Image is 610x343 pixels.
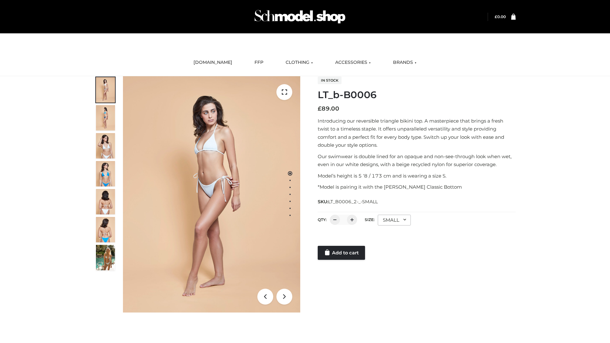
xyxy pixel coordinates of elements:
[96,105,115,131] img: ArielClassicBikiniTop_CloudNine_AzureSky_OW114ECO_2-scaled.jpg
[252,4,348,29] img: Schmodel Admin 964
[318,217,327,222] label: QTY:
[96,133,115,158] img: ArielClassicBikiniTop_CloudNine_AzureSky_OW114ECO_3-scaled.jpg
[189,56,237,70] a: [DOMAIN_NAME]
[318,105,322,112] span: £
[495,14,506,19] a: £0.00
[250,56,268,70] a: FFP
[318,152,516,169] p: Our swimwear is double lined for an opaque and non-see-through look when wet, even in our white d...
[495,14,497,19] span: £
[318,183,516,191] p: *Model is pairing it with the [PERSON_NAME] Classic Bottom
[318,77,342,84] span: In stock
[123,76,300,313] img: ArielClassicBikiniTop_CloudNine_AzureSky_OW114ECO_1
[318,172,516,180] p: Model’s height is 5 ‘8 / 173 cm and is wearing a size S.
[96,245,115,270] img: Arieltop_CloudNine_AzureSky2.jpg
[96,161,115,186] img: ArielClassicBikiniTop_CloudNine_AzureSky_OW114ECO_4-scaled.jpg
[330,56,376,70] a: ACCESSORIES
[388,56,421,70] a: BRANDS
[318,105,339,112] bdi: 89.00
[281,56,318,70] a: CLOTHING
[318,117,516,149] p: Introducing our reversible triangle bikini top. A masterpiece that brings a fresh twist to a time...
[365,217,375,222] label: Size:
[318,198,378,205] span: SKU:
[96,189,115,214] img: ArielClassicBikiniTop_CloudNine_AzureSky_OW114ECO_7-scaled.jpg
[378,215,411,225] div: SMALL
[328,199,378,205] span: LT_B0006_2-_-SMALL
[318,89,516,101] h1: LT_b-B0006
[96,77,115,103] img: ArielClassicBikiniTop_CloudNine_AzureSky_OW114ECO_1-scaled.jpg
[318,246,365,260] a: Add to cart
[495,14,506,19] bdi: 0.00
[96,217,115,242] img: ArielClassicBikiniTop_CloudNine_AzureSky_OW114ECO_8-scaled.jpg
